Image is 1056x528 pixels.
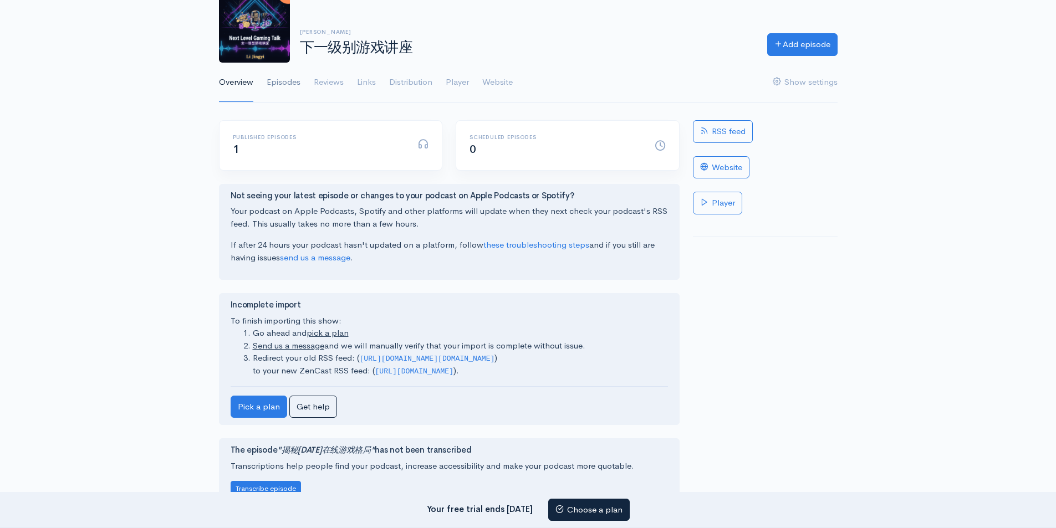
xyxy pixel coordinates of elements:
[233,142,239,156] span: 1
[389,63,432,102] a: Distribution
[360,355,495,363] code: [URL][DOMAIN_NAME][DOMAIN_NAME]
[446,63,469,102] a: Player
[300,40,754,56] h1: 下一级别游戏讲座
[231,239,668,264] p: If after 24 hours your podcast hasn't updated on a platform, follow and if you still are having i...
[231,191,668,201] h4: Not seeing your latest episode or changes to your podcast on Apple Podcasts or Spotify?
[307,327,349,338] a: pick a plan
[267,63,300,102] a: Episodes
[693,156,749,179] a: Website
[231,205,668,230] p: Your podcast on Apple Podcasts, Spotify and other platforms will update when they next check your...
[219,63,253,102] a: Overview
[253,340,668,352] li: and we will manually verify that your import is complete without issue.
[773,63,838,102] a: Show settings
[253,340,324,351] a: Send us a message
[470,142,476,156] span: 0
[233,134,405,140] h6: Published episodes
[767,33,838,56] a: Add episode
[693,192,742,214] a: Player
[482,63,513,102] a: Website
[280,252,350,263] a: send us a message
[231,481,301,497] button: Transcribe episode
[548,499,630,521] a: Choose a plan
[231,460,668,473] p: Transcriptions help people find your podcast, increase accessibility and make your podcast more q...
[231,300,668,418] div: To finish importing this show:
[300,29,754,35] h6: [PERSON_NAME]
[231,396,287,418] a: Pick a plan
[375,367,454,376] code: [URL][DOMAIN_NAME]
[483,239,589,250] a: these troubleshooting steps
[231,300,668,310] h4: Incomplete import
[314,63,344,102] a: Reviews
[470,134,641,140] h6: Scheduled episodes
[231,483,301,493] a: Transcribe episode
[427,503,533,514] strong: Your free trial ends [DATE]
[253,327,668,340] li: Go ahead and
[277,444,375,455] i: "揭秘[DATE]在线游戏格局"
[357,63,376,102] a: Links
[231,445,668,455] h4: The episode has not been transcribed
[289,396,337,418] a: Get help
[693,120,753,143] a: RSS feed
[253,352,668,377] li: Redirect your old RSS feed: ( ) to your new ZenCast RSS feed: ( ).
